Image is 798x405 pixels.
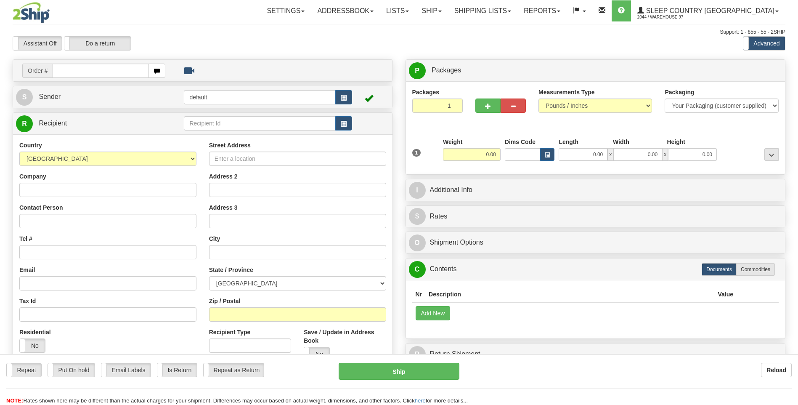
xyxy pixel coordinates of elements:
[412,88,440,96] label: Packages
[209,297,241,305] label: Zip / Postal
[665,88,694,96] label: Packaging
[443,138,462,146] label: Weight
[505,138,536,146] label: Dims Code
[304,328,386,345] label: Save / Update in Address Book
[761,363,792,377] button: Reload
[19,297,36,305] label: Tax Id
[39,120,67,127] span: Recipient
[702,263,737,276] label: Documents
[13,2,50,23] img: logo2044.jpg
[409,346,426,363] span: R
[209,141,251,149] label: Street Address
[409,62,426,79] span: P
[538,88,595,96] label: Measurements Type
[409,62,782,79] a: P Packages
[16,115,33,132] span: R
[16,88,184,106] a: S Sender
[260,0,311,21] a: Settings
[209,266,253,274] label: State / Province
[425,287,714,302] th: Description
[743,37,785,50] label: Advanced
[637,13,700,21] span: 2044 / Warehouse 97
[607,148,613,161] span: x
[667,138,685,146] label: Height
[19,141,42,149] label: Country
[380,0,415,21] a: Lists
[714,287,737,302] th: Value
[209,328,251,336] label: Recipient Type
[209,203,238,212] label: Address 3
[16,115,165,132] a: R Recipient
[19,328,51,336] label: Residential
[101,363,151,377] label: Email Labels
[631,0,785,21] a: Sleep Country [GEOGRAPHIC_DATA] 2044 / Warehouse 97
[432,67,461,74] span: Packages
[22,64,53,78] span: Order #
[184,90,335,104] input: Sender Id
[157,363,197,377] label: Is Return
[13,29,785,36] div: Support: 1 - 855 - 55 - 2SHIP
[19,203,63,212] label: Contact Person
[7,363,41,377] label: Repeat
[409,208,426,225] span: $
[412,287,426,302] th: Nr
[19,266,35,274] label: Email
[559,138,578,146] label: Length
[517,0,567,21] a: Reports
[409,234,426,251] span: O
[209,152,386,166] input: Enter a location
[415,0,448,21] a: Ship
[409,181,782,199] a: IAdditional Info
[415,397,426,404] a: here
[311,0,380,21] a: Addressbook
[19,234,32,243] label: Tel #
[6,397,23,404] span: NOTE:
[19,172,46,181] label: Company
[13,37,62,50] label: Assistant Off
[409,261,782,278] a: CContents
[736,263,775,276] label: Commodities
[409,208,782,225] a: $Rates
[209,172,238,181] label: Address 2
[416,306,451,320] button: Add New
[16,89,33,106] span: S
[39,93,61,100] span: Sender
[339,363,459,380] button: Ship
[412,149,421,157] span: 1
[209,234,220,243] label: City
[184,116,335,131] input: Recipient Id
[64,37,131,50] label: Do a return
[613,138,629,146] label: Width
[409,346,782,363] a: RReturn Shipment
[409,261,426,278] span: C
[304,347,329,361] label: No
[409,234,782,251] a: OShipment Options
[20,339,45,352] label: No
[204,363,264,377] label: Repeat as Return
[764,148,779,161] div: ...
[409,182,426,199] span: I
[644,7,774,14] span: Sleep Country [GEOGRAPHIC_DATA]
[448,0,517,21] a: Shipping lists
[48,363,95,377] label: Put On hold
[662,148,668,161] span: x
[766,367,786,373] b: Reload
